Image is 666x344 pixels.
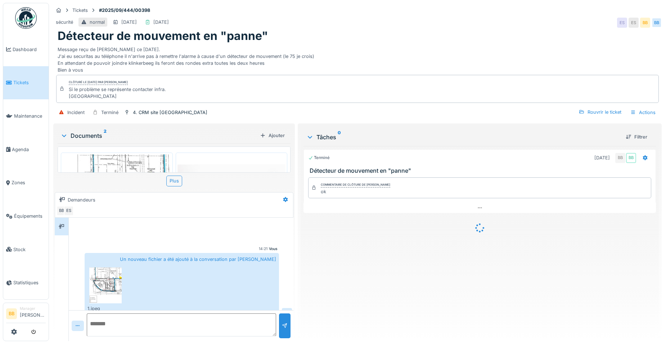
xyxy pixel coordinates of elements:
[85,253,279,318] div: Un nouveau fichier a été ajouté à la conversation par [PERSON_NAME]
[627,107,659,118] div: Actions
[60,131,257,140] div: Documents
[69,80,128,85] div: Clôturé le [DATE] par [PERSON_NAME]
[13,46,46,53] span: Dashboard
[68,196,95,203] div: Demandeurs
[6,308,17,319] li: BB
[12,146,46,153] span: Agenda
[321,188,390,195] div: ok
[13,79,46,86] span: Tickets
[69,86,166,100] div: Si le problème se représente contacter infra. [GEOGRAPHIC_DATA]
[257,131,288,140] div: Ajouter
[121,19,137,26] div: [DATE]
[652,18,662,28] div: BB
[623,132,650,142] div: Filtrer
[104,131,107,140] sup: 2
[89,267,122,303] img: 4wt3nwea1m9k0qb7elq3vov23232
[3,133,49,166] a: Agenda
[626,153,636,163] div: BB
[133,109,207,116] div: 4. CRM site [GEOGRAPHIC_DATA]
[90,19,105,26] div: normal
[153,19,169,26] div: [DATE]
[3,166,49,200] a: Zones
[3,233,49,266] a: Stock
[64,206,74,216] div: ES
[20,306,46,311] div: Manager
[63,154,171,237] img: 4wt3nwea1m9k0qb7elq3vov23232
[13,279,46,286] span: Statistiques
[13,246,46,253] span: Stock
[56,19,73,26] div: sécurité
[306,133,620,141] div: Tâches
[269,246,278,252] div: Vous
[177,154,286,307] img: qrt8e7rcwxsj9b6oo2wjp14ifwlr
[14,113,46,119] span: Maintenance
[308,155,330,161] div: Terminé
[15,7,37,29] img: Badge_color-CXgf-gQk.svg
[594,154,610,161] div: [DATE]
[259,246,267,252] div: 14:21
[629,18,639,28] div: ES
[20,306,46,321] li: [PERSON_NAME]
[640,18,650,28] div: BB
[57,206,67,216] div: BB
[3,33,49,66] a: Dashboard
[3,66,49,100] a: Tickets
[6,306,46,323] a: BB Manager[PERSON_NAME]
[3,99,49,133] a: Maintenance
[310,167,653,174] h3: Détecteur de mouvement en "panne"
[338,133,341,141] sup: 0
[166,176,182,186] div: Plus
[617,18,627,28] div: ES
[14,213,46,219] span: Équipements
[72,7,88,14] div: Tickets
[87,305,123,312] div: 1.jpeg
[576,107,624,117] div: Rouvrir le ticket
[321,182,390,187] div: Commentaire de clôture de [PERSON_NAME]
[58,43,657,74] div: Message reçu de [PERSON_NAME] ce [DATE]. J'ai eu securitas au téléphone il n'arrive pas à remettr...
[58,29,268,43] h1: Détecteur de mouvement en "panne"
[3,266,49,300] a: Statistiques
[12,179,46,186] span: Zones
[282,308,292,318] div: B
[67,109,85,116] div: Incident
[3,199,49,233] a: Équipements
[96,7,153,14] strong: #2025/09/444/00398
[615,153,625,163] div: BB
[101,109,118,116] div: Terminé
